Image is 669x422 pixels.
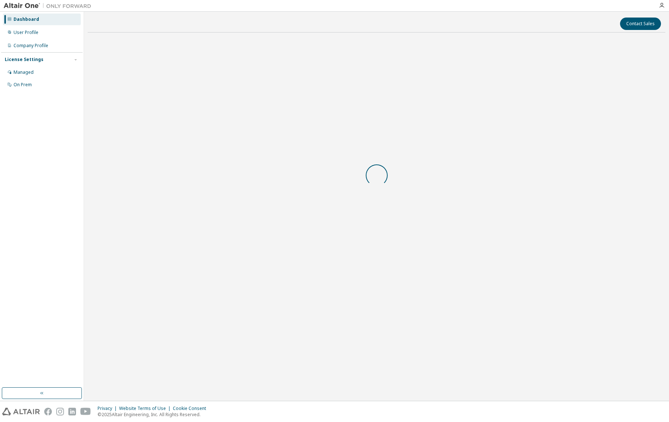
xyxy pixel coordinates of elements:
[119,406,173,411] div: Website Terms of Use
[68,408,76,415] img: linkedin.svg
[98,406,119,411] div: Privacy
[2,408,40,415] img: altair_logo.svg
[14,69,34,75] div: Managed
[80,408,91,415] img: youtube.svg
[44,408,52,415] img: facebook.svg
[620,18,661,30] button: Contact Sales
[5,57,43,62] div: License Settings
[4,2,95,9] img: Altair One
[56,408,64,415] img: instagram.svg
[98,411,210,418] p: © 2025 Altair Engineering, Inc. All Rights Reserved.
[14,30,38,35] div: User Profile
[14,16,39,22] div: Dashboard
[173,406,210,411] div: Cookie Consent
[14,82,32,88] div: On Prem
[14,43,48,49] div: Company Profile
